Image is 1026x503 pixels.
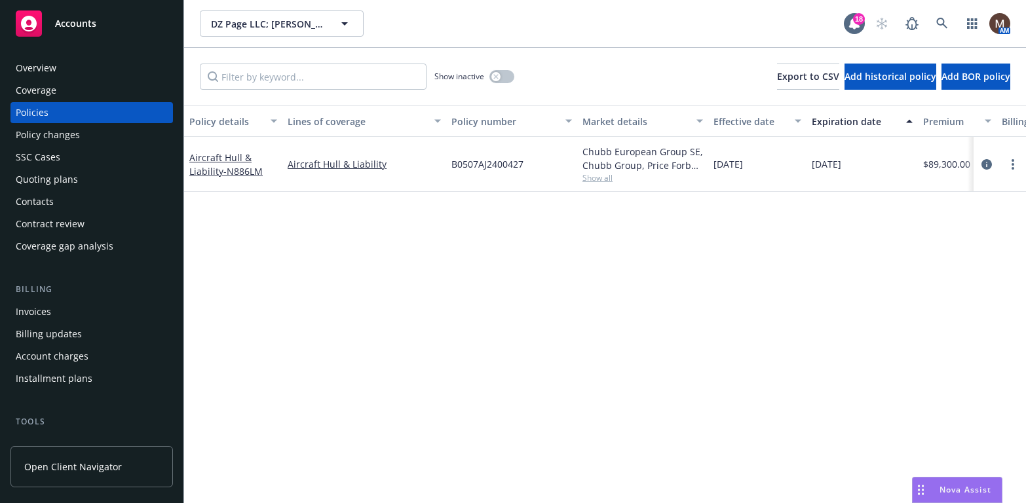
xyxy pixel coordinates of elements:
[223,165,263,177] span: - N886LM
[10,324,173,345] a: Billing updates
[288,115,427,128] div: Lines of coverage
[10,415,173,428] div: Tools
[10,283,173,296] div: Billing
[288,157,441,171] a: Aircraft Hull & Liability
[184,105,282,137] button: Policy details
[282,105,446,137] button: Lines of coverage
[10,214,173,234] a: Contract review
[913,477,929,502] div: Drag to move
[940,484,991,495] span: Nova Assist
[10,124,173,145] a: Policy changes
[1005,157,1021,172] a: more
[16,102,48,123] div: Policies
[713,115,787,128] div: Effective date
[16,301,51,322] div: Invoices
[10,434,173,455] a: Manage files
[582,145,703,172] div: Chubb European Group SE, Chubb Group, Price Forbes & Partners
[869,10,895,37] a: Start snowing
[853,13,865,25] div: 18
[16,147,60,168] div: SSC Cases
[200,10,364,37] button: DZ Page LLC; [PERSON_NAME]
[451,157,523,171] span: B0507AJ2400427
[777,70,839,83] span: Export to CSV
[989,13,1010,34] img: photo
[16,169,78,190] div: Quoting plans
[434,71,484,82] span: Show inactive
[708,105,807,137] button: Effective date
[10,169,173,190] a: Quoting plans
[10,191,173,212] a: Contacts
[10,102,173,123] a: Policies
[10,346,173,367] a: Account charges
[16,214,85,234] div: Contract review
[899,10,925,37] a: Report a Bug
[200,64,427,90] input: Filter by keyword...
[189,151,263,177] a: Aircraft Hull & Liability
[845,64,936,90] button: Add historical policy
[10,5,173,42] a: Accounts
[16,124,80,145] div: Policy changes
[912,477,1002,503] button: Nova Assist
[941,64,1010,90] button: Add BOR policy
[10,236,173,257] a: Coverage gap analysis
[582,115,689,128] div: Market details
[16,191,54,212] div: Contacts
[845,70,936,83] span: Add historical policy
[812,115,898,128] div: Expiration date
[979,157,995,172] a: circleInformation
[10,80,173,101] a: Coverage
[918,105,997,137] button: Premium
[16,58,56,79] div: Overview
[577,105,708,137] button: Market details
[211,17,324,31] span: DZ Page LLC; [PERSON_NAME]
[10,58,173,79] a: Overview
[713,157,743,171] span: [DATE]
[929,10,955,37] a: Search
[16,324,82,345] div: Billing updates
[16,368,92,389] div: Installment plans
[16,434,71,455] div: Manage files
[55,18,96,29] span: Accounts
[16,236,113,257] div: Coverage gap analysis
[451,115,558,128] div: Policy number
[10,368,173,389] a: Installment plans
[582,172,703,183] span: Show all
[812,157,841,171] span: [DATE]
[10,147,173,168] a: SSC Cases
[16,80,56,101] div: Coverage
[189,115,263,128] div: Policy details
[446,105,577,137] button: Policy number
[807,105,918,137] button: Expiration date
[777,64,839,90] button: Export to CSV
[24,460,122,474] span: Open Client Navigator
[923,115,977,128] div: Premium
[16,346,88,367] div: Account charges
[941,70,1010,83] span: Add BOR policy
[923,157,970,171] span: $89,300.00
[959,10,985,37] a: Switch app
[10,301,173,322] a: Invoices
